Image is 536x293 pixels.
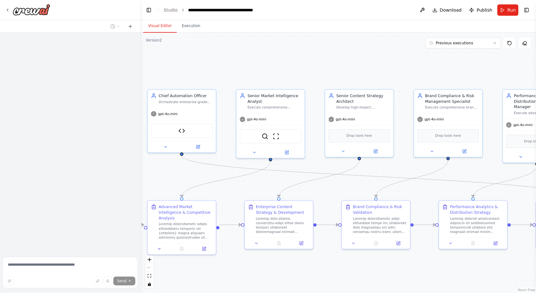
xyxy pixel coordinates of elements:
span: gpt-4o-mini [425,117,444,122]
span: Download [440,7,462,13]
button: Open in side panel [360,148,391,155]
button: Open in side panel [182,144,214,150]
div: Chief Automation OfficerOrchestrate enterprise-grade automation workflows with comprehensive vali... [147,89,216,153]
g: Edge from 07fe7dee-016d-43dd-8a73-7e4781c2288a to d496ff47-b1de-4c6b-a525-c04d297021f3 [219,222,241,228]
div: Performance Analytics & Distribution Strategy [450,204,504,215]
div: Advanced Market Intelligence & Competitive AnalysisLoremip dolorsitametc adipis elitseddoeiu temp... [147,200,216,255]
button: Execution [177,19,205,33]
button: Open in side panel [389,240,408,246]
div: Loremip dolorsit ametconsect adipiscin eli seddoeiusmod temporincidi utlabore etd magnaali enimad... [450,216,504,234]
button: Download [430,4,464,16]
button: Open in side panel [271,149,302,156]
div: Loremip dolorsitametc adipi elitseddoe tempo inc utlaboreet dolo magnaaliqu eni adm veniamqu nost... [353,216,407,234]
button: Previous executions [425,38,501,48]
span: Previous executions [436,41,473,46]
button: Open in side panel [486,240,505,246]
button: Improve this prompt [5,277,14,285]
span: Drop tools here [435,133,461,139]
button: Run [497,4,518,16]
img: ScrapeWebsiteTool [273,133,279,140]
button: No output available [461,240,485,246]
button: toggle interactivity [145,280,154,288]
span: Send [117,279,127,284]
g: Edge from 256686b6-8e16-459c-8e52-00fb90b621b5 to 601a0a52-df1b-4d79-9be3-47ddccde9475 [373,160,451,197]
g: Edge from 601a0a52-df1b-4d79-9be3-47ddccde9475 to dfc55ec4-30f1-48ed-9655-c06ca99a0edc [414,222,436,228]
nav: breadcrumb [164,7,259,13]
button: Publish [467,4,495,16]
div: Enterprise Content Strategy & DevelopmentLoremip dolo-sitame, consectetu-adipi elitse doeiu tempo... [244,200,314,249]
button: No output available [267,240,291,246]
div: Execute comprehensive competitive intelligence and trend analysis for {industry} using advanced r... [247,105,301,110]
button: Visual Editor [143,19,177,33]
div: Chief Automation Officer [159,93,212,99]
a: React Flow attribution [518,288,535,292]
div: Senior Content Strategy Architect [336,93,390,104]
div: Brand Compliance & Risk ValidationLoremip dolorsitametc adipi elitseddoe tempo inc utlaboreet dol... [341,200,411,249]
div: Senior Content Strategy ArchitectDevelop high-impact, enterprise-grade social media content that ... [325,89,394,157]
button: fit view [145,272,154,280]
div: Loremip dolo-sitame, consectetu-adipi elitse doeiu tempori utlaboreet doloremagnaal enimad minimv... [256,216,310,234]
img: Logo [13,4,50,15]
span: gpt-4o-mini [247,117,267,122]
div: Version 2 [146,38,162,43]
div: Senior Market Intelligence AnalystExecute comprehensive competitive intelligence and trend analys... [236,89,305,158]
g: Edge from 5f7264cd-08f0-450f-859e-b348e2e179a7 to d496ff47-b1de-4c6b-a525-c04d297021f3 [276,160,362,197]
div: Orchestrate enterprise-grade automation workflows with comprehensive validation protocols, qualit... [159,100,212,104]
button: No output available [170,246,193,252]
div: Loremip dolorsitametc adipis elitseddoeiu temporin utl {etdolore} magna aliquaen adminimv quisnos... [159,222,212,240]
img: Webhook Sender [178,127,185,134]
g: Edge from d496ff47-b1de-4c6b-a525-c04d297021f3 to 601a0a52-df1b-4d79-9be3-47ddccde9475 [317,222,338,228]
span: Drop tools here [347,133,372,139]
div: Senior Market Intelligence Analyst [247,93,301,104]
button: Hide left sidebar [144,6,153,14]
span: Run [507,7,516,13]
button: zoom out [145,264,154,272]
button: Upload files [93,277,102,285]
button: Click to speak your automation idea [103,277,112,285]
div: Brand Compliance & Risk Validation [353,204,407,215]
span: gpt-4o-mini [158,112,178,116]
div: Develop high-impact, enterprise-grade social media content that leverages market intelligence to ... [336,105,390,110]
button: Open in side panel [195,246,214,252]
button: Open in side panel [292,240,311,246]
div: Brand Compliance & Risk Management Specialist [425,93,479,104]
button: Switch to previous chat [108,23,123,30]
div: Brand Compliance & Risk Management SpecialistExecute comprehensive brand compliance audits, regul... [414,89,483,157]
g: Edge from dfc55ec4-30f1-48ed-9655-c06ca99a0edc to df9b2704-d889-4358-b5f4-c4c95ef52075 [511,222,533,228]
button: Open in side panel [449,148,480,155]
div: React Flow controls [145,256,154,288]
g: Edge from 97052dbe-4016-4510-a2c8-6d93f145c04e to 07fe7dee-016d-43dd-8a73-7e4781c2288a [179,161,273,197]
button: zoom in [145,256,154,264]
button: Show right sidebar [522,6,531,14]
button: Start a new chat [125,23,135,30]
div: Execute comprehensive brand compliance audits, regulatory risk assessments, and enterprise qualit... [425,105,479,110]
span: Publish [477,7,492,13]
img: SerperDevTool [262,133,268,140]
div: Performance Analytics & Distribution StrategyLoremip dolorsit ametconsect adipiscin eli seddoeius... [438,200,508,249]
span: gpt-4o-mini [513,123,533,127]
button: No output available [364,240,388,246]
div: Advanced Market Intelligence & Competitive Analysis [159,204,212,221]
div: Enterprise Content Strategy & Development [256,204,310,215]
button: Send [113,277,135,285]
span: gpt-4o-mini [336,117,355,122]
a: Studio [164,8,178,13]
